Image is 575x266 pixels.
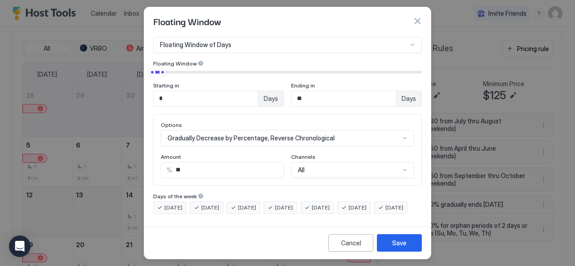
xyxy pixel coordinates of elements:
span: Floating Window [153,14,221,28]
button: Save [377,234,422,252]
input: Input Field [154,91,258,106]
span: Starting in [153,82,179,89]
span: [DATE] [201,204,219,212]
span: Days [402,95,416,103]
span: Gradually Decrease by Percentage, Reverse Chronological [168,134,335,142]
span: All [298,166,305,174]
span: [DATE] [349,204,367,212]
div: Open Intercom Messenger [9,235,31,257]
span: Floating Window of Days [160,41,231,49]
span: [DATE] [312,204,330,212]
span: Amount [161,153,181,160]
input: Input Field [172,162,283,178]
span: Ending in [291,82,315,89]
span: Options [161,122,182,128]
span: [DATE] [275,204,293,212]
button: Cancel [328,234,373,252]
span: Days [264,95,278,103]
span: [DATE] [164,204,182,212]
span: Days of the week [153,193,197,200]
span: Channels [291,153,315,160]
span: [DATE] [385,204,403,212]
span: % [167,166,172,174]
input: Input Field [292,91,396,106]
span: [DATE] [238,204,256,212]
span: Floating Window [153,60,197,67]
div: Save [392,238,407,248]
div: Cancel [341,238,361,248]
